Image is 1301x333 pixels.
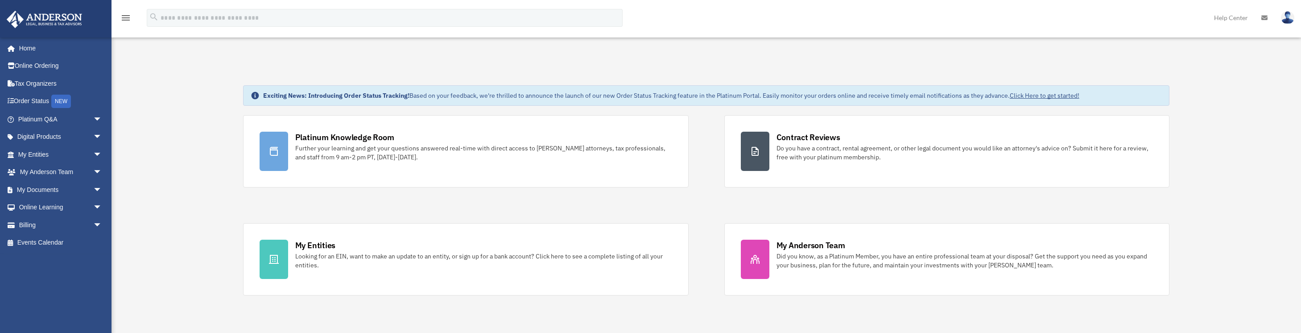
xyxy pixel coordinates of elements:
[6,110,116,128] a: Platinum Q&Aarrow_drop_down
[1010,92,1079,100] a: Click Here to get started!
[93,199,111,217] span: arrow_drop_down
[6,146,116,163] a: My Entitiesarrow_drop_down
[51,95,71,108] div: NEW
[776,132,840,143] div: Contract Reviews
[295,144,672,162] div: Further your learning and get your questions answered real-time with direct access to [PERSON_NAM...
[120,16,131,23] a: menu
[6,92,116,111] a: Order StatusNEW
[295,252,672,270] div: Looking for an EIN, want to make an update to an entity, or sign up for a bank account? Click her...
[149,12,159,22] i: search
[263,91,1079,100] div: Based on your feedback, we're thrilled to announce the launch of our new Order Status Tracking fe...
[6,181,116,199] a: My Documentsarrow_drop_down
[120,12,131,23] i: menu
[263,92,409,100] strong: Exciting News: Introducing Order Status Tracking!
[93,110,111,129] span: arrow_drop_down
[4,11,85,28] img: Anderson Advisors Platinum Portal
[93,163,111,182] span: arrow_drop_down
[93,216,111,234] span: arrow_drop_down
[93,181,111,199] span: arrow_drop_down
[776,252,1153,270] div: Did you know, as a Platinum Member, you have an entire professional team at your disposal? Get th...
[6,57,116,75] a: Online Ordering
[295,240,335,251] div: My Entities
[93,146,111,164] span: arrow_drop_down
[6,75,116,92] a: Tax Organizers
[243,223,689,296] a: My Entities Looking for an EIN, want to make an update to an entity, or sign up for a bank accoun...
[6,163,116,181] a: My Anderson Teamarrow_drop_down
[1281,11,1294,24] img: User Pic
[6,128,116,146] a: Digital Productsarrow_drop_down
[776,240,845,251] div: My Anderson Team
[243,115,689,187] a: Platinum Knowledge Room Further your learning and get your questions answered real-time with dire...
[6,234,116,252] a: Events Calendar
[93,128,111,146] span: arrow_drop_down
[724,223,1170,296] a: My Anderson Team Did you know, as a Platinum Member, you have an entire professional team at your...
[295,132,394,143] div: Platinum Knowledge Room
[776,144,1153,162] div: Do you have a contract, rental agreement, or other legal document you would like an attorney's ad...
[724,115,1170,187] a: Contract Reviews Do you have a contract, rental agreement, or other legal document you would like...
[6,199,116,216] a: Online Learningarrow_drop_down
[6,39,111,57] a: Home
[6,216,116,234] a: Billingarrow_drop_down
